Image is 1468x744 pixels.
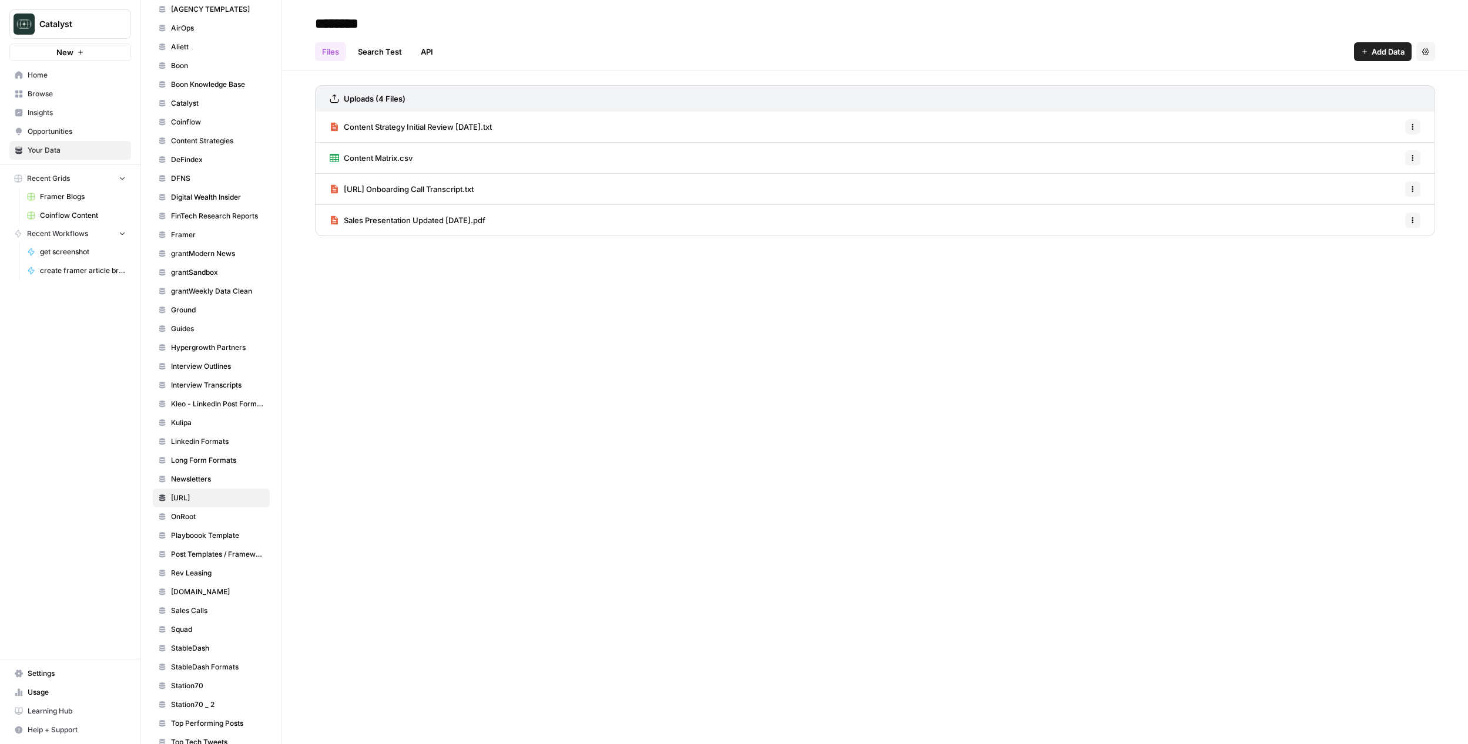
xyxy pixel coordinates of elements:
span: Coinflow [171,117,264,127]
a: Learning Hub [9,702,131,721]
span: Your Data [28,145,126,156]
span: Content Strategies [171,136,264,146]
a: Boon [153,56,270,75]
span: Long Form Formats [171,455,264,466]
span: Home [28,70,126,80]
a: OnRoot [153,507,270,526]
span: Kleo - LinkedIn Post Formats [171,399,264,409]
a: Catalyst [153,94,270,113]
a: Sales Calls [153,601,270,620]
a: Boon Knowledge Base [153,75,270,94]
span: create framer article briefs [40,265,126,276]
span: Guides [171,324,264,334]
a: Files [315,42,346,61]
a: Framer Blogs [22,187,131,206]
button: New [9,43,131,61]
span: Interview Outlines [171,361,264,372]
span: Usage [28,687,126,698]
span: grantWeekly Data Clean [171,286,264,297]
a: Guides [153,319,270,338]
a: Linkedin Formats [153,432,270,451]
span: DeFindex [171,154,264,165]
span: Content Strategy Initial Review [DATE].txt [344,121,492,133]
a: Ground [153,301,270,319]
span: Opportunities [28,126,126,137]
a: DeFindex [153,150,270,169]
a: [DOMAIN_NAME] [153,583,270,601]
span: grantModern News [171,248,264,259]
span: Content Matrix.csv [344,152,413,164]
a: get screenshot [22,243,131,261]
span: Squad [171,624,264,635]
span: get screenshot [40,247,126,257]
a: Home [9,66,131,85]
a: Interview Transcripts [153,376,270,395]
span: Boon Knowledge Base [171,79,264,90]
span: Help + Support [28,725,126,735]
span: Sales Calls [171,605,264,616]
a: Content Strategies [153,132,270,150]
a: Station70 [153,676,270,695]
a: Aliett [153,38,270,56]
a: Uploads (4 Files) [330,86,405,112]
a: Newsletters [153,470,270,489]
a: [URL] [153,489,270,507]
a: Opportunities [9,122,131,141]
a: Content Matrix.csv [330,143,413,173]
span: Add Data [1372,46,1405,58]
a: grantModern News [153,244,270,263]
a: Hypergrowth Partners [153,338,270,357]
span: OnRoot [171,511,264,522]
span: Learning Hub [28,706,126,716]
button: Add Data [1354,42,1412,61]
span: Framer [171,230,264,240]
a: Settings [9,664,131,683]
img: Catalyst Logo [14,14,35,35]
span: Top Performing Posts [171,718,264,729]
span: [URL] Onboarding Call Transcript.txt [344,183,474,195]
span: Station70 _ 2 [171,699,264,710]
a: Top Performing Posts [153,714,270,733]
span: Settings [28,668,126,679]
button: Recent Workflows [9,225,131,243]
span: Interview Transcripts [171,380,264,390]
a: Your Data [9,141,131,160]
a: AirOps [153,19,270,38]
span: Ground [171,305,264,315]
span: [AGENCY TEMPLATES] [171,4,264,15]
a: Interview Outlines [153,357,270,376]
span: FinTech Research Reports [171,211,264,221]
span: Insights [28,107,126,118]
a: Browse [9,85,131,103]
a: Rev Leasing [153,564,270,583]
span: Sales Presentation Updated [DATE].pdf [344,214,485,226]
a: Playboook Template [153,526,270,545]
a: Post Templates / Framework [153,545,270,564]
h3: Uploads (4 Files) [344,93,405,105]
a: API [414,42,440,61]
span: Catalyst [39,18,110,30]
span: Browse [28,89,126,99]
a: FinTech Research Reports [153,207,270,225]
button: Recent Grids [9,170,131,187]
span: Hypergrowth Partners [171,342,264,353]
span: Kulipa [171,418,264,428]
span: grantSandbox [171,267,264,278]
span: Station70 [171,681,264,691]
span: Recent Grids [27,173,70,184]
span: New [56,46,73,58]
span: Recent Workflows [27,228,88,239]
span: Framer Blogs [40,191,126,202]
span: Catalyst [171,98,264,109]
span: Linkedin Formats [171,436,264,447]
a: Usage [9,683,131,702]
span: DFNS [171,173,264,184]
a: Station70 _ 2 [153,695,270,714]
span: Rev Leasing [171,568,264,578]
a: StableDash Formats [153,658,270,676]
span: [DOMAIN_NAME] [171,587,264,597]
span: Playboook Template [171,530,264,541]
a: Kleo - LinkedIn Post Formats [153,395,270,413]
span: StableDash [171,643,264,654]
a: Coinflow [153,113,270,132]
